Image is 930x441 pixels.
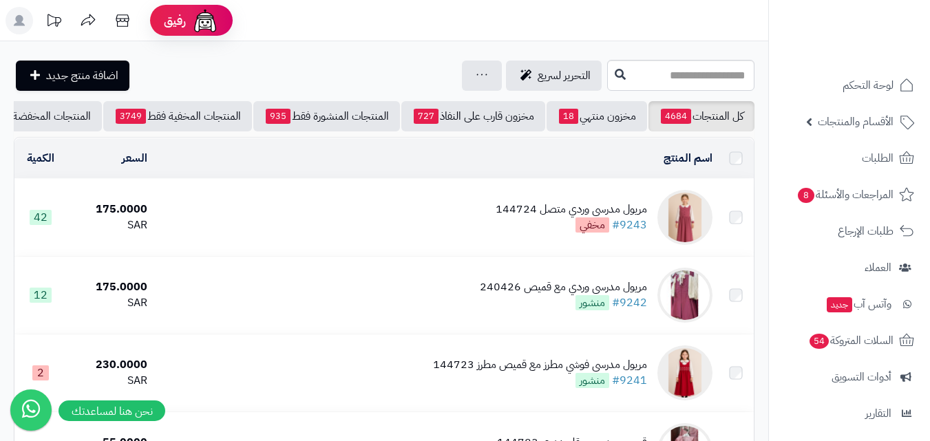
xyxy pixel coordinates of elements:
[796,185,894,204] span: المراجعات والأسئلة
[164,12,186,29] span: رفيق
[777,215,922,248] a: طلبات الإرجاع
[73,357,148,373] div: 230.0000
[664,150,712,166] a: اسم المنتج
[865,258,891,277] span: العملاء
[559,109,578,124] span: 18
[777,397,922,430] a: التقارير
[612,372,647,389] a: #9241
[401,101,545,131] a: مخزون قارب على النفاذ727
[575,295,609,310] span: منشور
[73,373,148,389] div: SAR
[827,297,852,312] span: جديد
[838,222,894,241] span: طلبات الإرجاع
[825,294,891,314] span: وآتس آب
[575,373,609,388] span: منشور
[657,268,712,323] img: مريول مدرسي وردي مع قميص 240426
[266,109,290,124] span: 935
[73,279,148,295] div: 175.0000
[661,109,691,124] span: 4684
[777,178,922,211] a: المراجعات والأسئلة8
[496,202,647,217] div: مريول مدرسي وردي متصل 144724
[777,324,922,357] a: السلات المتروكة54
[797,187,815,204] span: 8
[865,404,891,423] span: التقارير
[16,61,129,91] a: اضافة منتج جديد
[648,101,754,131] a: كل المنتجات4684
[433,357,647,373] div: مريول مدرسي فوشي مطرز مع قميص مطرز 144723
[657,190,712,245] img: مريول مدرسي وردي متصل 144724
[122,150,147,166] a: السعر
[73,295,148,311] div: SAR
[862,149,894,168] span: الطلبات
[575,217,609,233] span: مخفي
[612,217,647,233] a: #9243
[30,210,52,225] span: 42
[73,202,148,217] div: 175.0000
[538,67,591,84] span: التحرير لسريع
[103,101,252,131] a: المنتجات المخفية فقط3749
[506,61,602,91] a: التحرير لسريع
[27,150,54,166] a: الكمية
[777,69,922,102] a: لوحة التحكم
[480,279,647,295] div: مريول مدرسي وردي مع قميص 240426
[809,333,830,349] span: 54
[612,294,647,311] a: #9242
[32,365,49,380] span: 2
[191,7,219,34] img: ai-face.png
[818,112,894,131] span: الأقسام والمنتجات
[547,101,647,131] a: مخزون منتهي18
[73,217,148,233] div: SAR
[832,367,891,387] span: أدوات التسويق
[36,7,71,38] a: تحديثات المنصة
[657,345,712,400] img: مريول مدرسي فوشي مطرز مع قميص مطرز 144723
[414,109,438,124] span: 727
[253,101,400,131] a: المنتجات المنشورة فقط935
[777,361,922,394] a: أدوات التسويق
[777,251,922,284] a: العملاء
[46,67,118,84] span: اضافة منتج جديد
[777,142,922,175] a: الطلبات
[30,288,52,303] span: 12
[116,109,146,124] span: 3749
[777,288,922,321] a: وآتس آبجديد
[808,331,894,350] span: السلات المتروكة
[843,76,894,95] span: لوحة التحكم
[836,10,917,39] img: logo-2.png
